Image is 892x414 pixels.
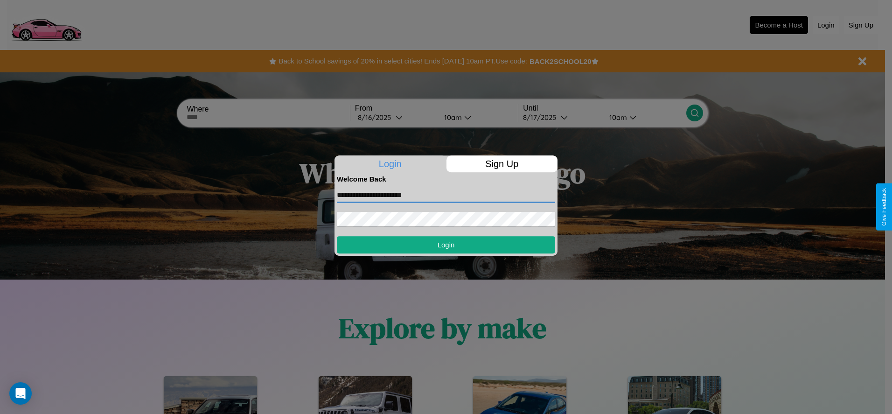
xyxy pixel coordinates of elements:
[334,155,446,172] p: Login
[446,155,558,172] p: Sign Up
[9,382,32,405] div: Open Intercom Messenger
[337,175,555,183] h4: Welcome Back
[337,236,555,253] button: Login
[881,188,887,226] div: Give Feedback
